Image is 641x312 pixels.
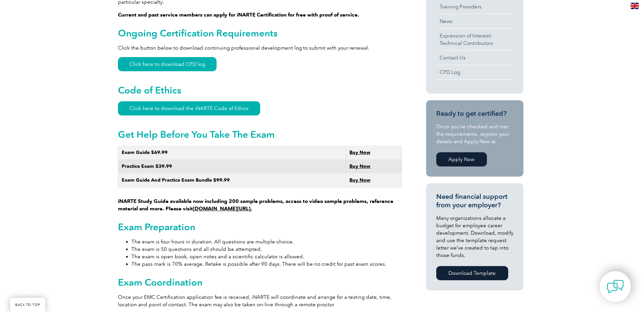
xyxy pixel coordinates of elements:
a: Contact Us [436,51,513,65]
li: The exam is 50 questions and all should be attempted. [131,245,402,253]
a: BACK TO TOP [10,298,45,312]
a: Click here to download the iNARTE Code of Ethics [118,101,260,115]
h2: Ongoing Certification Requirements [118,28,402,38]
a: Buy Now [349,163,370,169]
p: Many organizations allocate a budget for employee career development. Download, modify and use th... [436,214,513,259]
a: News [436,14,513,28]
img: contact-chat.png [607,278,624,295]
p: Once you’ve checked and met the requirements, register your details and Apply Now at [436,123,513,145]
strong: Practice Exam $39.99 [122,163,172,169]
h3: Ready to get certified? [436,109,513,118]
li: The pass mark is 70% average. Retake is possible after 90 days. There will be no credit for past ... [131,260,402,268]
a: [DOMAIN_NAME][URL]. [193,206,252,212]
strong: Exam Guide And Practice Exam Bundle $99.99 [122,177,230,183]
strong: Current and past service members can apply for iNARTE Certification for free with proof of service. [118,12,359,18]
h2: Code of Ethics [118,85,402,96]
h2: Exam Coordination [118,277,402,288]
p: Click the button below to download continuing professional development log to submit with your re... [118,44,402,52]
h2: Get Help Before You Take The Exam [118,129,402,140]
p: Once your EMC Certification application fee is received, iNARTE will coordinate and arrange for a... [118,293,402,308]
img: en [631,3,639,9]
a: CPD Log [436,65,513,79]
li: The exam is open book, open notes and a scientific calculator is allowed. [131,253,402,260]
strong: iNARTE Study Guide available now including 200 sample problems, access to video sample problems, ... [118,198,393,212]
a: Buy Now [349,150,370,155]
li: The exam is four hours in duration. All questions are multiple choice. [131,238,402,245]
a: Buy Now [349,177,370,183]
strong: Exam Guide $69.99 [122,150,168,155]
a: Download Template [436,266,508,280]
a: Apply Now [436,152,487,166]
a: Click here to download CPD log [118,57,217,71]
h2: Exam Preparation [118,222,402,232]
a: Expression of Interest:Technical Contributors [436,29,513,50]
h3: Need financial support from your employer? [436,192,513,209]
